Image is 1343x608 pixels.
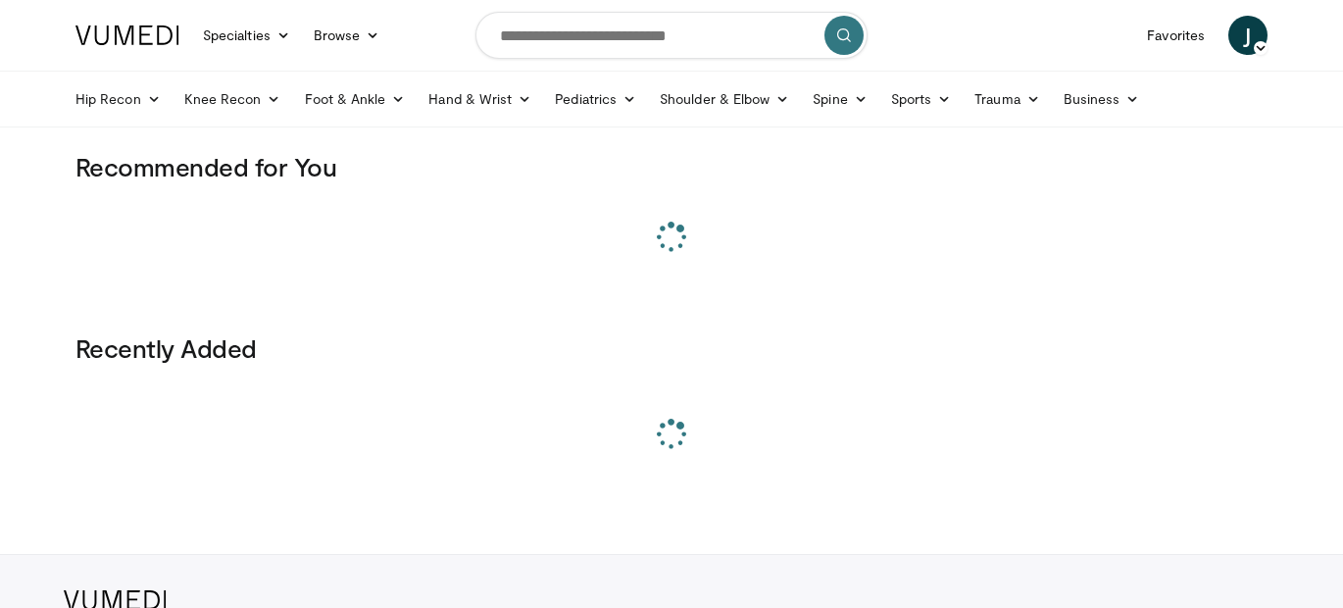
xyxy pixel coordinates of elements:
[543,79,648,119] a: Pediatrics
[75,25,179,45] img: VuMedi Logo
[1228,16,1268,55] a: J
[475,12,868,59] input: Search topics, interventions
[302,16,392,55] a: Browse
[801,79,878,119] a: Spine
[64,79,173,119] a: Hip Recon
[648,79,801,119] a: Shoulder & Elbow
[75,332,1268,364] h3: Recently Added
[963,79,1052,119] a: Trauma
[75,151,1268,182] h3: Recommended for You
[879,79,964,119] a: Sports
[173,79,293,119] a: Knee Recon
[1052,79,1152,119] a: Business
[1135,16,1217,55] a: Favorites
[191,16,302,55] a: Specialties
[417,79,543,119] a: Hand & Wrist
[293,79,418,119] a: Foot & Ankle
